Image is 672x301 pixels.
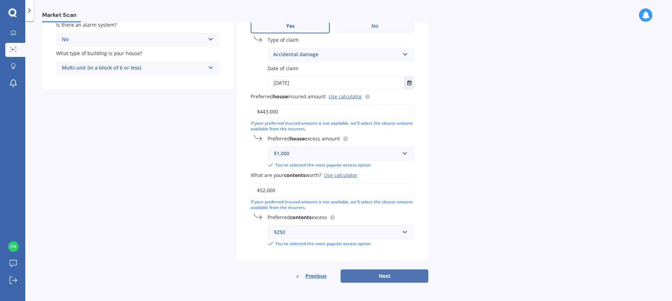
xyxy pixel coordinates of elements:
[251,93,326,100] span: Preferred insured amount
[371,23,378,29] span: No
[268,65,298,72] span: Date of claim
[284,172,305,178] b: contents
[273,93,288,100] b: house
[251,104,414,119] input: Enter amount
[62,64,205,72] div: Multi-unit (in a block of 6 or less)
[290,135,305,142] b: house
[251,183,414,198] input: Enter amount
[251,172,321,178] span: What are your worth?
[273,51,400,59] div: Accidental damage
[268,37,299,43] span: Type of claim
[42,12,81,21] span: Market Scan
[251,120,414,132] div: If your preferred insured amount is not available, we'll select the closest amount available from...
[251,199,414,211] div: If your preferred insured amount is not available, we'll select the closest amount available from...
[324,172,357,178] div: Use calculator
[56,21,117,28] span: Is there an alarm system?
[56,50,142,57] span: What type of building is your house?
[62,35,205,44] div: No
[268,214,327,221] span: Preferred excess
[268,162,414,168] div: You’ve selected the most popular excess option
[341,269,428,283] button: Next
[286,23,295,29] span: Yes
[290,214,311,221] b: contents
[268,241,414,247] div: You’ve selected the most popular excess option
[274,150,400,157] div: $1,000
[305,271,327,281] span: Previous
[274,228,400,236] div: $250
[329,93,362,100] a: Use calculator
[404,77,414,89] button: Select date
[8,241,19,252] img: 5a4c5d0cd84f4bc94f87ba42c457ffca
[268,135,340,142] span: Preferred excess amount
